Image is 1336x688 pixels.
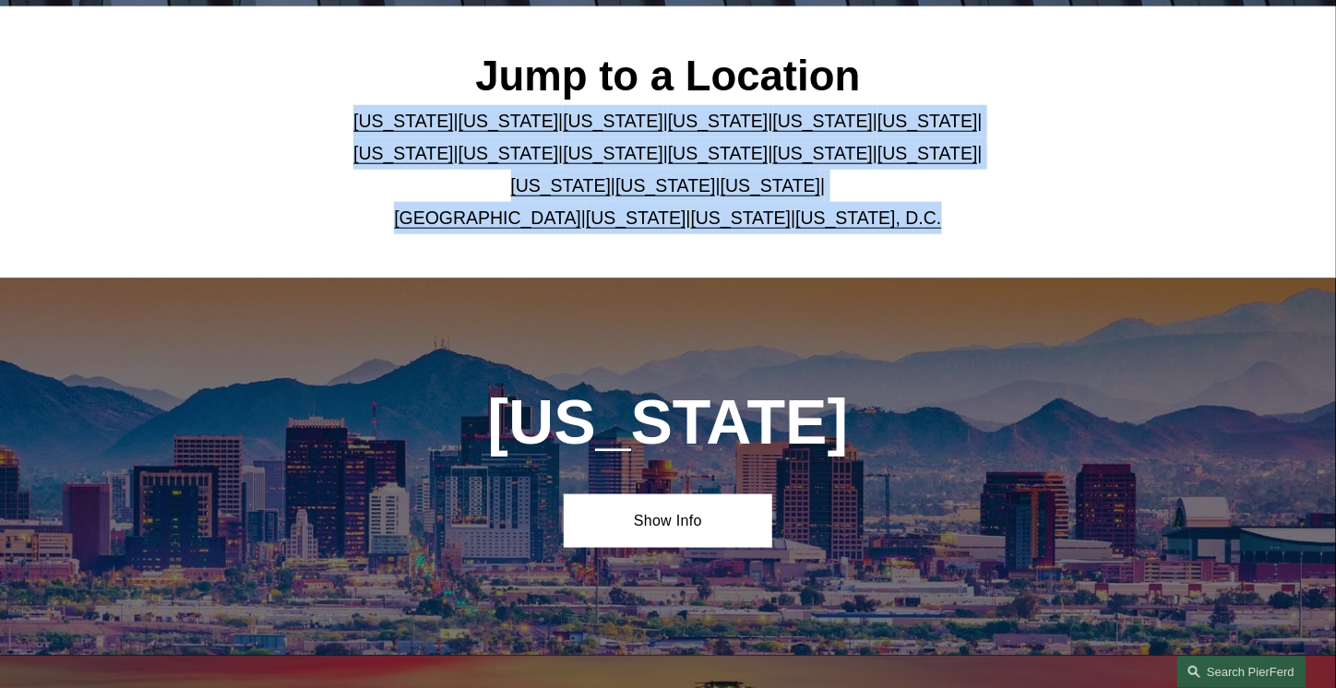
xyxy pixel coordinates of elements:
a: [US_STATE] [877,111,978,131]
a: [US_STATE] [773,111,874,131]
h1: [US_STATE] [406,386,929,458]
a: [US_STATE] [563,111,663,131]
a: [US_STATE] [459,111,559,131]
a: [US_STATE] [668,111,769,131]
a: [US_STATE] [586,208,686,228]
p: | | | | | | | | | | | | | | | | | | [302,105,1034,234]
a: [US_STATE] [511,175,612,196]
a: [US_STATE] [353,143,454,163]
a: Show Info [564,494,773,549]
a: [US_STATE] [563,143,663,163]
a: [US_STATE] [721,175,821,196]
h2: Jump to a Location [302,51,1034,101]
a: [US_STATE] [668,143,769,163]
a: [GEOGRAPHIC_DATA] [394,208,581,228]
a: [US_STATE] [773,143,874,163]
a: [US_STATE] [691,208,792,228]
a: Search this site [1177,656,1306,688]
a: [US_STATE], D.C. [795,208,941,228]
a: [US_STATE] [877,143,978,163]
a: [US_STATE] [615,175,716,196]
a: [US_STATE] [459,143,559,163]
a: [US_STATE] [353,111,454,131]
